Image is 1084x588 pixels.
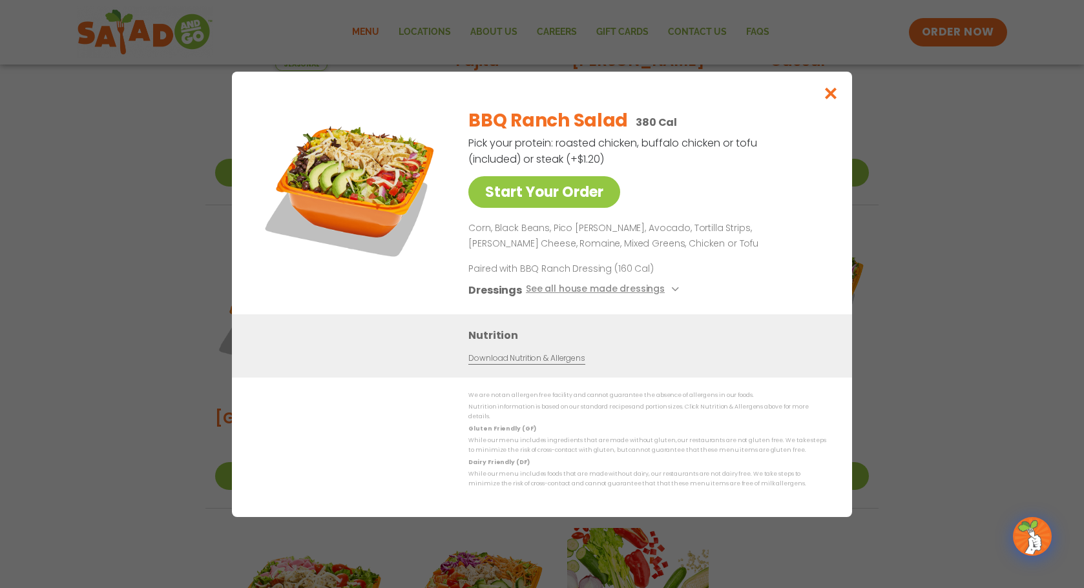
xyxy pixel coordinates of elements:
[468,436,826,456] p: While our menu includes ingredients that are made without gluten, our restaurants are not gluten ...
[526,281,683,298] button: See all house made dressings
[810,72,852,115] button: Close modal
[468,135,759,167] p: Pick your protein: roasted chicken, buffalo chicken or tofu (included) or steak (+$1.20)
[468,176,620,208] a: Start Your Order
[468,261,707,275] p: Paired with BBQ Ranch Dressing (160 Cal)
[636,114,677,130] p: 380 Cal
[468,352,585,364] a: Download Nutrition & Allergens
[468,107,628,134] h2: BBQ Ranch Salad
[468,424,536,432] strong: Gluten Friendly (GF)
[468,402,826,422] p: Nutrition information is based on our standard recipes and portion sizes. Click Nutrition & Aller...
[468,469,826,489] p: While our menu includes foods that are made without dairy, our restaurants are not dairy free. We...
[468,458,529,465] strong: Dairy Friendly (DF)
[261,97,442,278] img: Featured product photo for BBQ Ranch Salad
[468,281,522,298] h3: Dressings
[468,327,833,343] h3: Nutrition
[1014,518,1050,554] img: wpChatIcon
[468,390,826,400] p: We are not an allergen free facility and cannot guarantee the absence of allergens in our foods.
[468,221,821,252] p: Corn, Black Beans, Pico [PERSON_NAME], Avocado, Tortilla Strips, [PERSON_NAME] Cheese, Romaine, M...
